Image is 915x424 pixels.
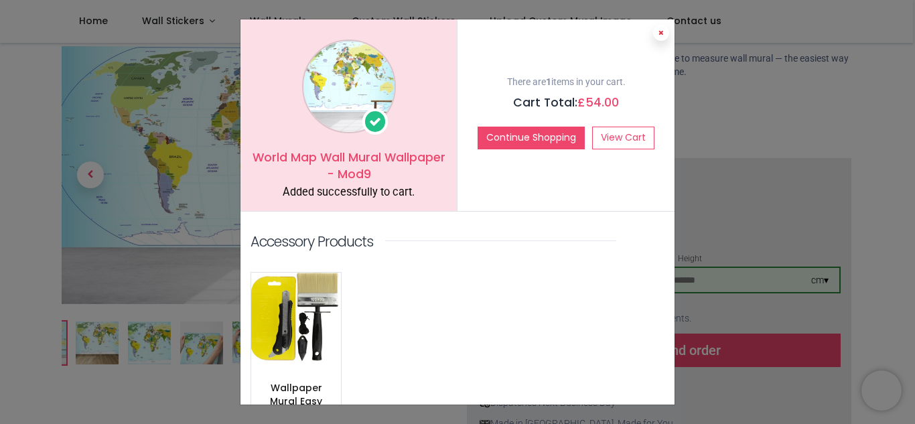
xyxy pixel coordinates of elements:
[251,273,341,364] img: image_512
[468,94,664,111] h5: Cart Total:
[251,149,447,182] h5: World Map Wall Mural Wallpaper - Mod9
[577,94,619,111] span: £
[478,127,585,149] button: Continue Shopping
[468,76,664,89] p: There are items in your cart.
[592,127,654,149] a: View Cart
[251,185,447,200] div: Added successfully to cart.
[302,40,396,133] img: image_1024
[585,94,619,111] span: 54.00
[546,76,551,87] b: 1
[251,232,373,251] p: Accessory Products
